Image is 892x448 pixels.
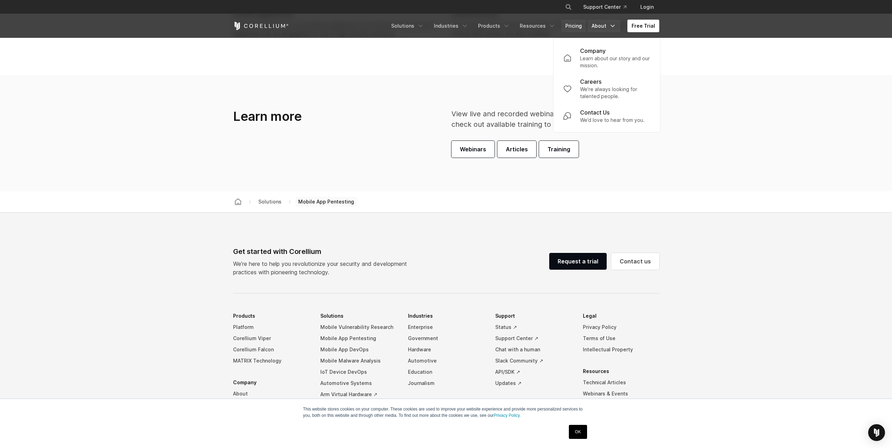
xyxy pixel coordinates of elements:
a: Training [539,141,579,158]
span: Mobile App Pentesting [295,197,357,207]
a: Arm Virtual Hardware ↗ [320,389,397,400]
a: Government [408,333,484,344]
a: Privacy Policy. [494,413,521,418]
p: Company [580,47,606,55]
a: Technical Articles [583,377,659,388]
span: Training [547,145,570,153]
a: Corellium Falcon [233,344,309,355]
a: Intellectual Property [583,344,659,355]
a: Free Trial [627,20,659,32]
h3: Learn more [233,109,413,124]
a: Terms of Use [583,333,659,344]
a: Webinars [451,141,495,158]
a: Status ↗ [495,322,572,333]
a: Webinars & Events [583,388,659,399]
a: Industries [430,20,472,32]
a: Support Center [578,1,632,13]
a: IoT Device DevOps [320,366,397,378]
a: Automotive Systems [320,378,397,389]
button: Search [562,1,575,13]
p: This website stores cookies on your computer. These cookies are used to improve your website expe... [303,406,589,419]
a: Slack Community ↗ [495,355,572,366]
a: API/SDK ↗ [495,366,572,378]
a: Mobile App Pentesting [320,333,397,344]
a: Automotive [408,355,484,366]
a: Resources [516,20,560,32]
a: About [587,20,620,32]
a: Platform [233,322,309,333]
a: Products [474,20,514,32]
span: Webinars [460,145,486,153]
a: Mobile Vulnerability Research [320,322,397,333]
span: Articles [506,145,528,153]
a: Education [408,366,484,378]
a: Login [635,1,659,13]
a: Hardware [408,344,484,355]
a: Articles [497,141,536,158]
div: Get started with Corellium [233,246,413,257]
p: Careers [580,77,601,86]
a: MATRIX Technology [233,355,309,366]
p: We're always looking for talented people. [580,86,650,100]
a: Corellium Home [233,22,289,30]
p: Contact Us [580,108,610,117]
a: Journalism [408,378,484,389]
a: Company Learn about our story and our mission. [558,42,656,73]
a: About [233,388,309,399]
a: Updates ↗ [495,378,572,389]
div: Navigation Menu [387,20,659,32]
span: Solutions [256,197,284,206]
a: Mobile App DevOps [320,344,397,355]
div: Solutions [256,198,284,205]
a: Pricing [561,20,586,32]
a: OK [569,425,587,439]
div: Navigation Menu [557,1,659,13]
a: Corellium home [232,197,244,207]
a: Solutions [387,20,428,32]
div: Open Intercom Messenger [868,424,885,441]
p: Learn about our story and our mission. [580,55,650,69]
a: Privacy Policy [583,322,659,333]
p: We’re here to help you revolutionize your security and development practices with pioneering tech... [233,260,413,276]
a: Contact Us We’d love to hear from you. [558,104,656,128]
a: Contact us [611,253,659,270]
a: Careers We're always looking for talented people. [558,73,656,104]
a: Request a trial [549,253,607,270]
a: Chat with a human [495,344,572,355]
span: View live and recorded webinars, browse technical articles, or check out available training to se... [451,110,659,129]
a: Support Center ↗ [495,333,572,344]
a: Enterprise [408,322,484,333]
p: We’d love to hear from you. [580,117,645,124]
a: Mobile Malware Analysis [320,355,397,366]
a: Corellium Viper [233,333,309,344]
